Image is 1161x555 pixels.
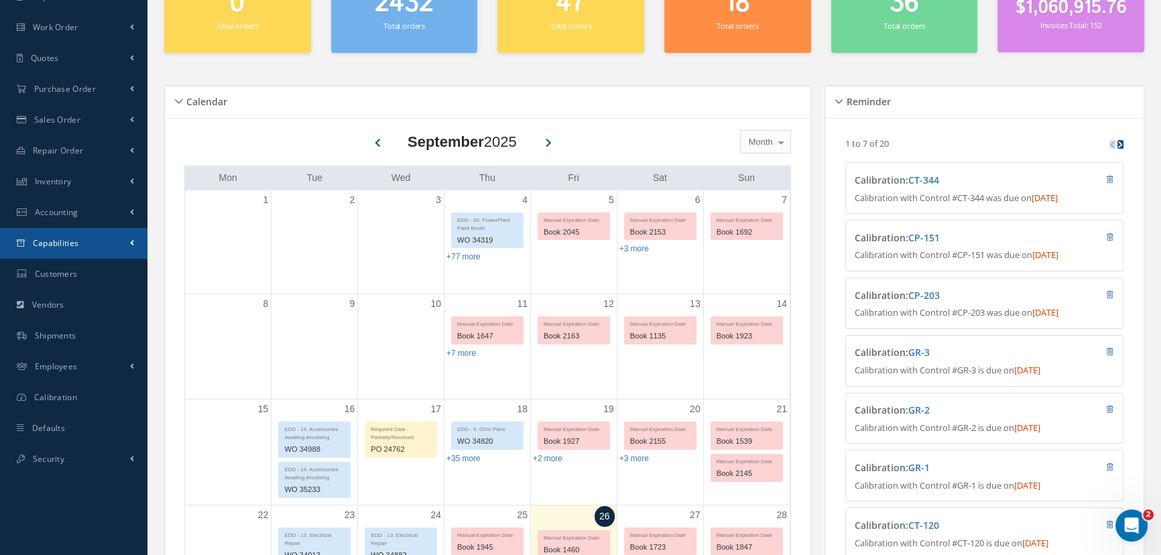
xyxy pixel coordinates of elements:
[530,399,617,505] td: September 19, 2025
[854,233,1044,244] h4: Calibration
[33,21,78,33] span: Work Order
[538,213,609,225] div: Manual Expiration Date
[774,505,790,525] a: September 28, 2025
[854,462,1044,474] h4: Calibration
[905,519,938,532] span: :
[279,422,350,442] div: EDD - 14. Accessories Awaiting Anodizing
[33,145,84,156] span: Repair Order
[687,505,703,525] a: September 27, 2025
[261,190,271,210] a: September 1, 2025
[717,21,758,31] small: Total orders
[35,206,78,218] span: Accounting
[34,83,96,95] span: Purchase Order
[711,317,782,328] div: Manual Expiration Date
[255,399,271,419] a: September 15, 2025
[182,92,227,108] h5: Calendar
[452,422,523,434] div: EDD - 9. OGV Paint
[35,176,72,187] span: Inventory
[428,399,444,419] a: September 17, 2025
[854,405,1044,416] h4: Calibration
[617,190,703,294] td: September 6, 2025
[452,233,523,248] div: WO 34319
[1014,479,1040,491] span: [DATE]
[854,422,1114,435] p: Calibration with Control #GR-2 is due on
[35,361,78,372] span: Employees
[905,461,929,474] span: :
[1032,249,1058,261] span: [DATE]
[365,422,436,442] div: Required Date - Partially/Received
[595,506,615,527] a: September 26, 2025
[1014,364,1040,376] span: [DATE]
[342,505,358,525] a: September 23, 2025
[358,190,444,294] td: September 3, 2025
[533,454,562,463] a: Show 2 more events
[735,170,757,186] a: Sunday
[1031,192,1057,204] span: [DATE]
[711,454,782,466] div: Manual Expiration Date
[261,294,271,314] a: September 8, 2025
[565,170,581,186] a: Friday
[883,21,925,31] small: Total orders
[625,434,696,449] div: Book 2155
[625,528,696,540] div: Manual Expiration Date
[625,328,696,344] div: Book 1135
[779,190,790,210] a: September 7, 2025
[33,237,79,249] span: Capabilities
[687,399,703,419] a: September 20, 2025
[854,192,1114,205] p: Calibration with Control #CT-344 was due on
[428,294,444,314] a: September 10, 2025
[908,404,929,416] a: GR-2
[347,294,357,314] a: September 9, 2025
[444,294,531,399] td: September 11, 2025
[530,294,617,399] td: September 12, 2025
[33,453,64,465] span: Security
[35,330,76,341] span: Shipments
[905,404,929,416] span: :
[408,131,517,153] div: 2025
[271,190,358,294] td: September 2, 2025
[711,328,782,344] div: Book 1923
[185,294,271,399] td: September 8, 2025
[854,290,1044,302] h4: Calibration
[703,190,790,294] td: September 7, 2025
[279,442,350,457] div: WO 34988
[32,422,65,434] span: Defaults
[477,170,498,186] a: Thursday
[703,399,790,505] td: September 21, 2025
[905,231,939,244] span: :
[774,399,790,419] a: September 21, 2025
[520,190,530,210] a: September 4, 2025
[617,399,703,505] td: September 20, 2025
[365,442,436,457] div: PO 24762
[711,466,782,481] div: Book 2145
[908,461,929,474] a: GR-1
[711,528,782,540] div: Manual Expiration Date
[444,190,531,294] td: September 4, 2025
[452,213,523,233] div: EDD - 20. PowerPlant Paint Booth
[908,289,939,302] a: CP-203
[342,399,358,419] a: September 16, 2025
[538,531,609,542] div: Manual Expiration Date
[279,482,350,497] div: WO 35233
[428,505,444,525] a: September 24, 2025
[389,170,414,186] a: Wednesday
[711,213,782,225] div: Manual Expiration Date
[854,306,1114,320] p: Calibration with Control #CP-203 was due on
[854,364,1114,377] p: Calibration with Control #GR-3 is due on
[619,244,649,253] a: Show 3 more events
[538,225,609,240] div: Book 2045
[845,137,889,149] p: 1 to 7 of 20
[908,346,929,359] a: GR-3
[854,347,1044,359] h4: Calibration
[687,294,703,314] a: September 13, 2025
[908,519,938,532] a: CT-120
[433,190,444,210] a: September 3, 2025
[1032,306,1058,318] span: [DATE]
[1143,509,1154,520] span: 2
[452,434,523,449] div: WO 34820
[217,21,258,31] small: Total orders
[514,505,530,525] a: September 25, 2025
[711,540,782,555] div: Book 1847
[452,317,523,328] div: Manual Expiration Date
[34,114,80,125] span: Sales Order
